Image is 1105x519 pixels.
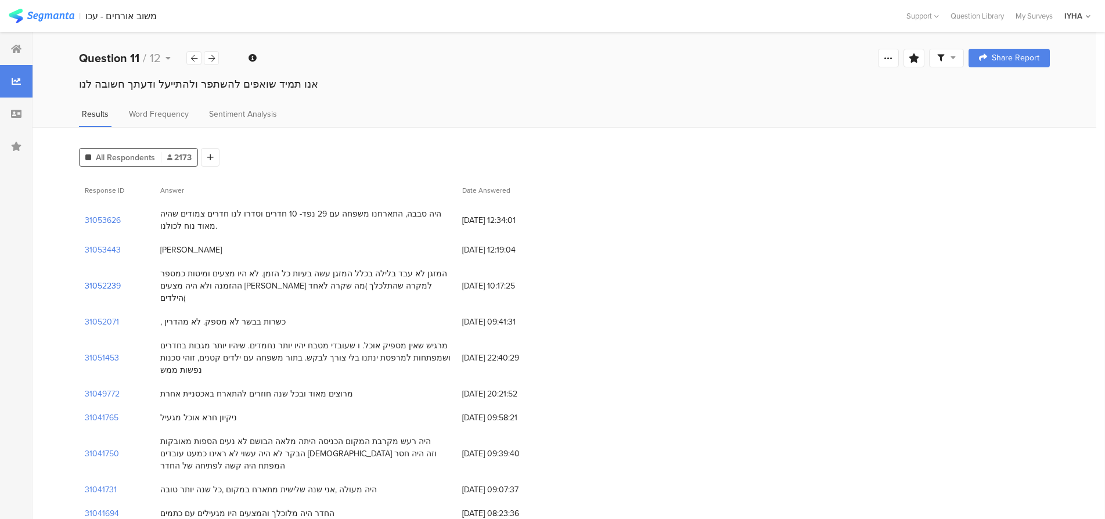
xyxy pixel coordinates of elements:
[85,412,118,424] section: 31041765
[85,244,121,256] section: 31053443
[462,185,510,196] span: Date Answered
[209,108,277,120] span: Sentiment Analysis
[1010,10,1059,21] a: My Surveys
[85,185,124,196] span: Response ID
[160,185,184,196] span: Answer
[462,448,555,460] span: [DATE] 09:39:40
[160,388,353,400] div: מרוצים מאוד ובכל שנה חוזרים להתארח באכסניית אחרת
[160,435,451,472] div: היה רעש מקרבת המקום הכניסה היתה מלאה הבושם לא נעים הספות מאובקות הבקר לא היה עשוי לא ראינו כמעט ע...
[462,352,555,364] span: [DATE] 22:40:29
[160,268,451,304] div: המזגן לא עבד בלילה בכלל המזגן עשה בעיות כל הזמן. לא היו מצעים ומיטות כמספר ההזמנה ולא היה מצעים [...
[462,316,555,328] span: [DATE] 09:41:31
[462,388,555,400] span: [DATE] 20:21:52
[462,412,555,424] span: [DATE] 09:58:21
[85,214,121,226] section: 31053626
[9,9,74,23] img: segmanta logo
[85,352,119,364] section: 31051453
[85,280,121,292] section: 31052239
[160,316,286,328] div: , כשרות בבשר לא מספק. לא מהדרין
[143,49,146,67] span: /
[85,10,157,21] div: משוב אורחים - עכו
[85,484,117,496] section: 31041731
[160,340,451,376] div: מרגיש שאין מספיק אוכל. ו שעובדי מטבח יהיו יותר נחמדים. שיהיו יותר מגבות בחדרים ושמפתחות למרפסת ינ...
[945,10,1010,21] a: Question Library
[79,9,81,23] div: |
[160,208,451,232] div: היה סבבה, התארחנו משפחה עם 29 נפד- 10 חדרים וסדרו לנו חדרים צמודים שהיה מאוד נוח לכולנו.
[906,7,939,25] div: Support
[160,484,377,496] div: היה מעולה ,אני שנה שלישית מתארח במקום ,כל שנה יותר טובה
[167,152,192,164] span: 2173
[85,448,119,460] section: 31041750
[150,49,161,67] span: 12
[160,244,222,256] div: [PERSON_NAME]
[462,280,555,292] span: [DATE] 10:17:25
[85,388,120,400] section: 31049772
[1064,10,1082,21] div: IYHA
[79,77,1050,92] div: אנו תמיד שואפים להשתפר ולהתייעל ודעתך חשובה לנו
[462,484,555,496] span: [DATE] 09:07:37
[129,108,189,120] span: Word Frequency
[462,244,555,256] span: [DATE] 12:19:04
[160,412,237,424] div: ניקיון חרא אוכל מגעיל
[79,49,139,67] b: Question 11
[82,108,109,120] span: Results
[992,54,1039,62] span: Share Report
[85,316,119,328] section: 31052071
[462,214,555,226] span: [DATE] 12:34:01
[96,152,155,164] span: All Respondents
